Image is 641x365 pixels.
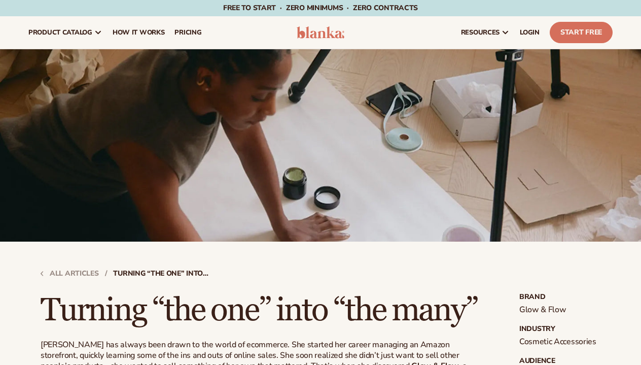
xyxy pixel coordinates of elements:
[456,16,515,49] a: resources
[23,16,108,49] a: product catalog
[174,28,201,37] span: pricing
[169,16,206,49] a: pricing
[223,3,418,13] span: Free to start · ZERO minimums · ZERO contracts
[41,270,99,277] a: All articles
[41,293,487,327] h1: Turning “the one” into “the many”
[461,28,500,37] span: resources
[515,16,545,49] a: LOGIN
[519,305,600,315] p: Glow & Flow
[28,28,92,37] span: product catalog
[519,357,600,364] strong: Audience
[113,28,165,37] span: How It Works
[519,337,600,347] p: Cosmetic Accessories
[520,28,540,37] span: LOGIN
[519,293,600,301] strong: Brand
[108,16,170,49] a: How It Works
[519,325,600,333] strong: Industry
[297,26,344,39] img: logo
[105,270,108,277] strong: /
[550,22,613,43] a: Start Free
[113,270,209,277] strong: Turning “the one” into “the many”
